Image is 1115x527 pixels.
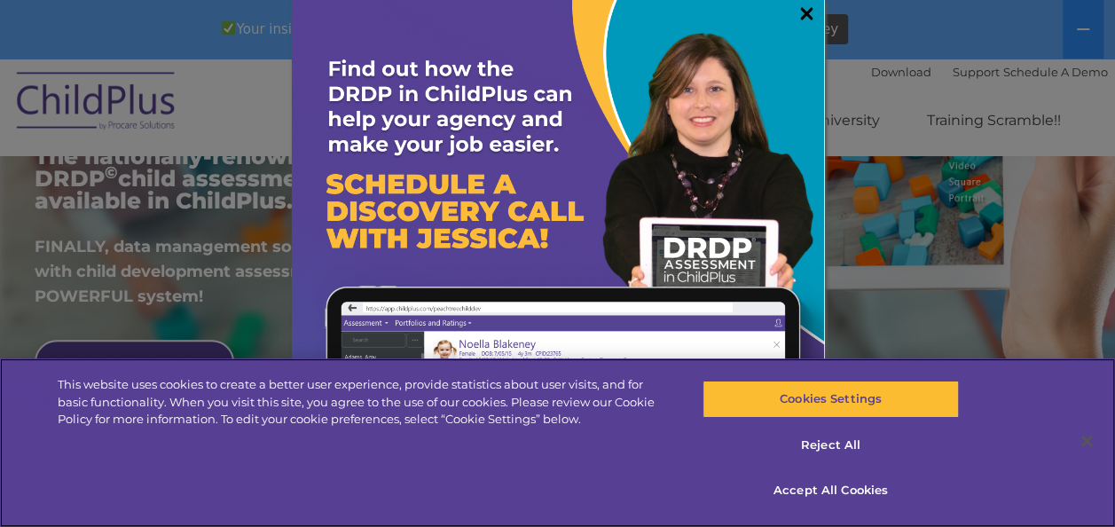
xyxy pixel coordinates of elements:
[703,472,959,509] button: Accept All Cookies
[797,4,817,22] a: ×
[703,381,959,418] button: Cookies Settings
[703,427,959,464] button: Reject All
[1067,421,1106,460] button: Close
[58,376,669,429] div: This website uses cookies to create a better user experience, provide statistics about user visit...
